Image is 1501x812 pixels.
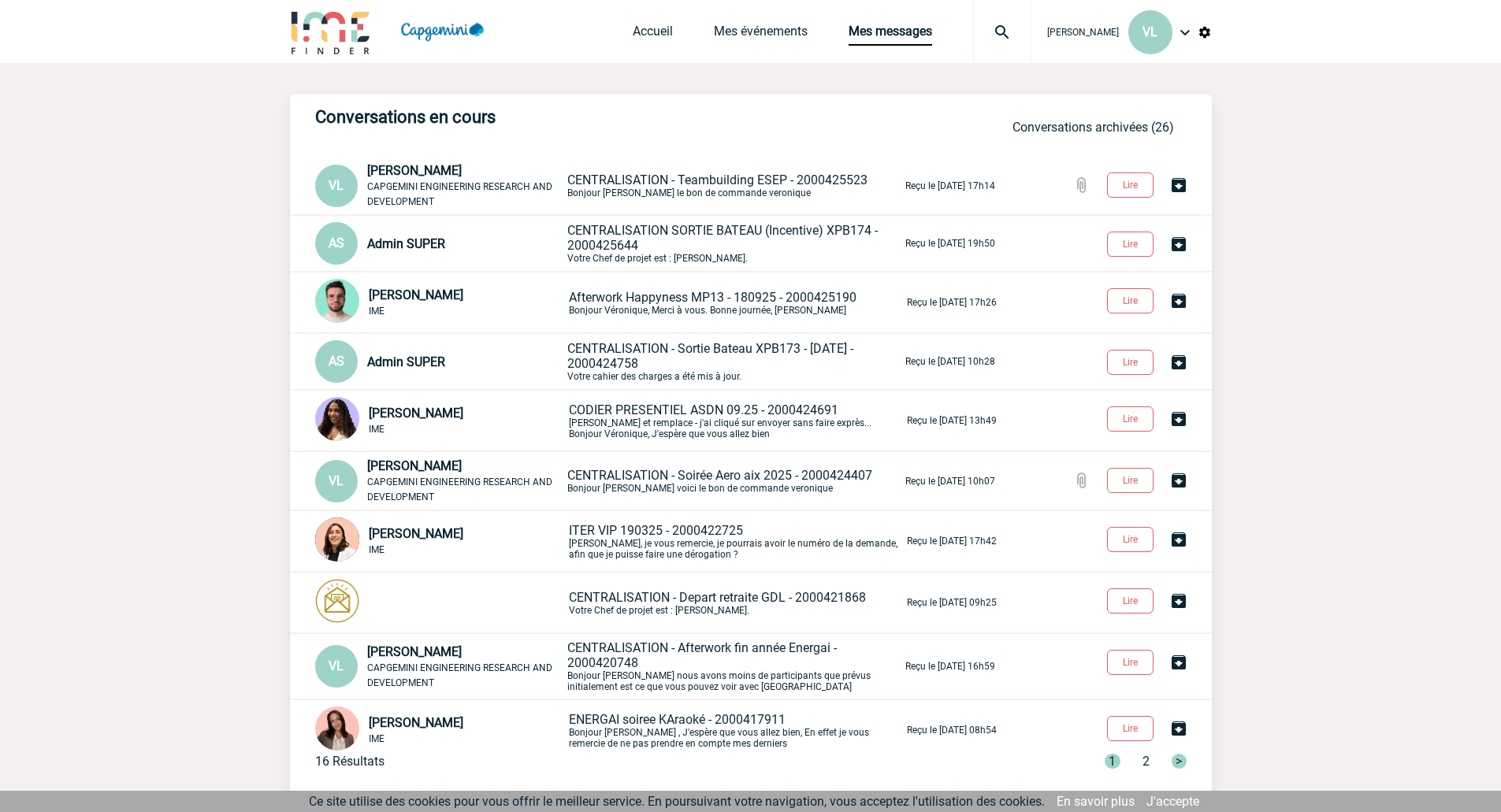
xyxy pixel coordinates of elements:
span: VL [329,473,344,488]
button: Lire [1107,588,1154,614]
p: Reçu le [DATE] 08h54 [907,725,997,736]
span: [PERSON_NAME] [369,526,463,541]
span: [PERSON_NAME] [367,163,462,178]
div: 16 Résultats [315,754,385,769]
div: Conversation privée : Client - Agence [315,397,566,444]
a: Lire [1094,531,1169,546]
a: En savoir plus [1057,794,1135,809]
a: Lire [1094,292,1169,307]
span: ITER VIP 190325 - 2000422725 [569,523,743,538]
span: CENTRALISATION - Soirée Aero aix 2025 - 2000424407 [567,468,872,483]
p: Reçu le [DATE] 17h14 [905,180,995,191]
p: Reçu le [DATE] 09h25 [907,597,997,608]
a: [PERSON_NAME] IME ITER VIP 190325 - 2000422725[PERSON_NAME], je vous remercie, je pourrais avoir ... [315,532,997,547]
img: Archiver la conversation [1169,530,1188,549]
div: Conversation privée : Client - Agence [315,163,564,208]
p: Bonjour [PERSON_NAME] voici le bon de commande veronique [567,468,902,494]
p: Reçu le [DATE] 17h42 [907,536,997,547]
img: Archiver la conversation [1169,410,1188,428]
button: Lire [1107,350,1154,375]
a: Mes messages [849,24,932,46]
span: [PERSON_NAME] [369,406,463,421]
img: Archiver la conversation [1169,471,1188,490]
span: [PERSON_NAME] [369,287,463,302]
p: Bonjour [PERSON_NAME] nous avons moins de participants que prévus initialement est ce que vous po... [567,640,902,692]
a: Accueil [633,24,673,46]
img: IME-Finder [290,9,372,54]
span: 1 [1105,754,1120,769]
a: Mes événements [714,24,808,46]
button: Lire [1107,406,1154,432]
img: 129834-0.png [315,517,359,562]
span: VL [1142,24,1157,39]
img: Archiver la conversation [1169,235,1188,254]
a: Lire [1094,235,1169,250]
div: Conversation privée : Client - Agence [315,222,564,265]
a: VL [PERSON_NAME] CAPGEMINI ENGINEERING RESEARCH AND DEVELOPMENT CENTRALISATION - Teambuilding ESE... [315,177,995,192]
span: VL [329,178,344,193]
p: Reçu le [DATE] 17h26 [907,297,997,308]
a: J'accepte [1146,794,1199,809]
div: Conversation privée : Client - Agence [315,644,564,689]
p: [PERSON_NAME], je vous remercie, je pourrais avoir le numéro de la demande, afin que je puisse fa... [569,523,904,560]
h3: Conversations en cours [315,107,788,127]
a: Lire [1094,176,1169,191]
span: CENTRALISATION - Teambuilding ESEP - 2000425523 [567,172,868,187]
button: Lire [1107,232,1154,257]
span: CAPGEMINI ENGINEERING RESEARCH AND DEVELOPMENT [367,662,552,688]
p: Votre Chef de projet est : [PERSON_NAME]. [567,223,902,264]
span: IME [369,733,385,744]
span: IME [369,424,385,435]
a: Lire [1094,654,1169,669]
span: [PERSON_NAME] [367,458,462,473]
a: CENTRALISATION - Depart retraite GDL - 2000421868Votre Chef de projet est : [PERSON_NAME]. Reçu l... [315,594,997,609]
span: Ce site utilise des cookies pour vous offrir le meilleur service. En poursuivant votre navigation... [309,794,1045,809]
span: [PERSON_NAME] [1047,27,1119,38]
img: photonotifcontact.png [315,579,359,623]
p: Bonjour Véronique, Merci à vous. Bonne journée, [PERSON_NAME] [569,290,904,316]
a: Conversations archivées (26) [1012,120,1174,135]
p: Votre Chef de projet est : [PERSON_NAME]. [569,590,904,616]
p: [PERSON_NAME] et remplace - j'ai cliqué sur envoyer sans faire exprès... Bonjour Véronique, J'esp... [569,402,904,439]
a: [PERSON_NAME] IME CODIER PRESENTIEL ASDN 09.25 - 2000424691[PERSON_NAME] et remplace - j'ai cliqu... [315,412,997,427]
div: Conversation privée : Client - Agence [315,458,564,503]
img: Archiver la conversation [1169,176,1188,195]
a: [PERSON_NAME] IME Afterwork Happyness MP13 - 180925 - 2000425190Bonjour Véronique, Merci à vous. ... [315,294,997,309]
img: 121547-2.png [315,279,359,323]
a: Lire [1094,720,1169,735]
a: Lire [1094,592,1169,607]
span: [PERSON_NAME] [369,715,463,730]
a: Lire [1094,472,1169,487]
p: Reçu le [DATE] 19h50 [905,238,995,249]
button: Lire [1107,172,1154,198]
span: CAPGEMINI ENGINEERING RESEARCH AND DEVELOPMENT [367,181,552,207]
span: IME [369,544,385,555]
button: Lire [1107,288,1154,313]
p: Reçu le [DATE] 10h07 [905,476,995,487]
span: CAPGEMINI ENGINEERING RESEARCH AND DEVELOPMENT [367,476,552,502]
span: Admin SUPER [367,236,445,251]
span: CENTRALISATION - Depart retraite GDL - 2000421868 [569,590,866,605]
a: Lire [1094,410,1169,425]
span: IME [369,306,385,317]
p: Bonjour [PERSON_NAME] , J'espère que vous allez bien, En effet je vous remercie de ne pas prendre... [569,712,904,749]
span: [PERSON_NAME] [367,644,462,659]
img: Archiver la conversation [1169,353,1188,372]
img: 131234-0.jpg [315,397,359,441]
div: Conversation privée : Client - Agence [315,579,566,626]
span: ENERGAI soiree KAraoké - 2000417911 [569,712,786,727]
p: Reçu le [DATE] 13h49 [907,415,997,426]
img: 94396-3.png [315,706,359,751]
button: Lire [1107,650,1154,675]
div: Conversation privée : Client - Agence [315,706,566,754]
div: Conversation privée : Client - Agence [315,340,564,383]
img: Archiver la conversation [1169,591,1188,610]
span: CENTRALISATION - Afterwork fin année Energai - 2000420748 [567,640,837,670]
p: Votre cahier des charges a été mis à jour. [567,341,902,382]
span: 2 [1142,754,1150,769]
div: Conversation privée : Client - Agence [315,517,566,565]
span: VL [329,658,344,673]
p: Reçu le [DATE] 10h28 [905,356,995,367]
img: Archiver la conversation [1169,719,1188,738]
span: AS [329,235,344,250]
